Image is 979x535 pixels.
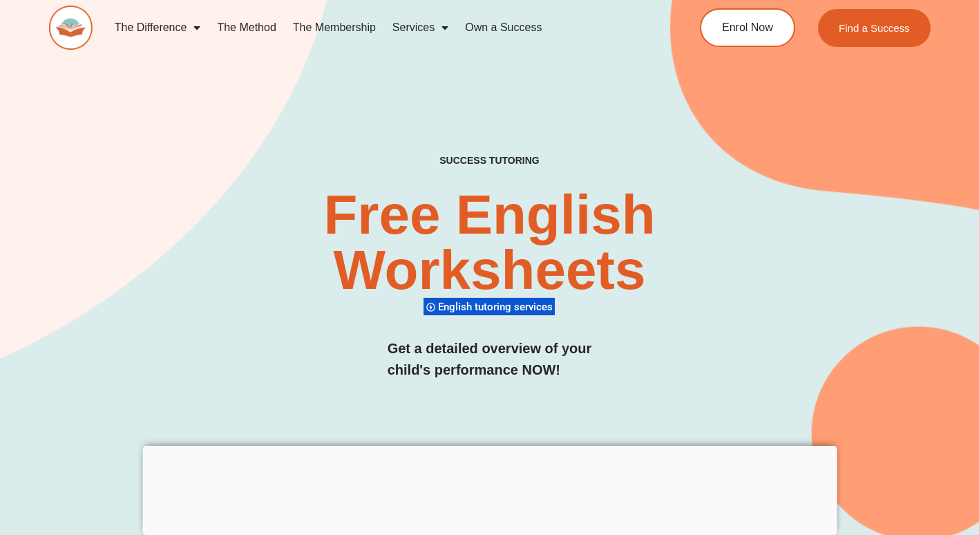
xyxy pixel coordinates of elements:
[209,12,284,44] a: The Method
[106,12,209,44] a: The Difference
[424,297,555,316] div: English tutoring services
[285,12,384,44] a: The Membership
[388,338,592,381] h3: Get a detailed overview of your child's performance NOW!
[910,469,979,535] iframe: Chat Widget
[700,8,795,47] a: Enrol Now
[722,22,773,33] span: Enrol Now
[384,12,457,44] a: Services
[359,155,620,167] h4: SUCCESS TUTORING​
[438,301,557,313] span: English tutoring services
[457,12,550,44] a: Own a Success
[199,187,781,298] h2: Free English Worksheets​
[839,23,910,33] span: Find a Success
[142,446,837,532] iframe: Advertisement
[818,9,931,47] a: Find a Success
[106,12,650,44] nav: Menu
